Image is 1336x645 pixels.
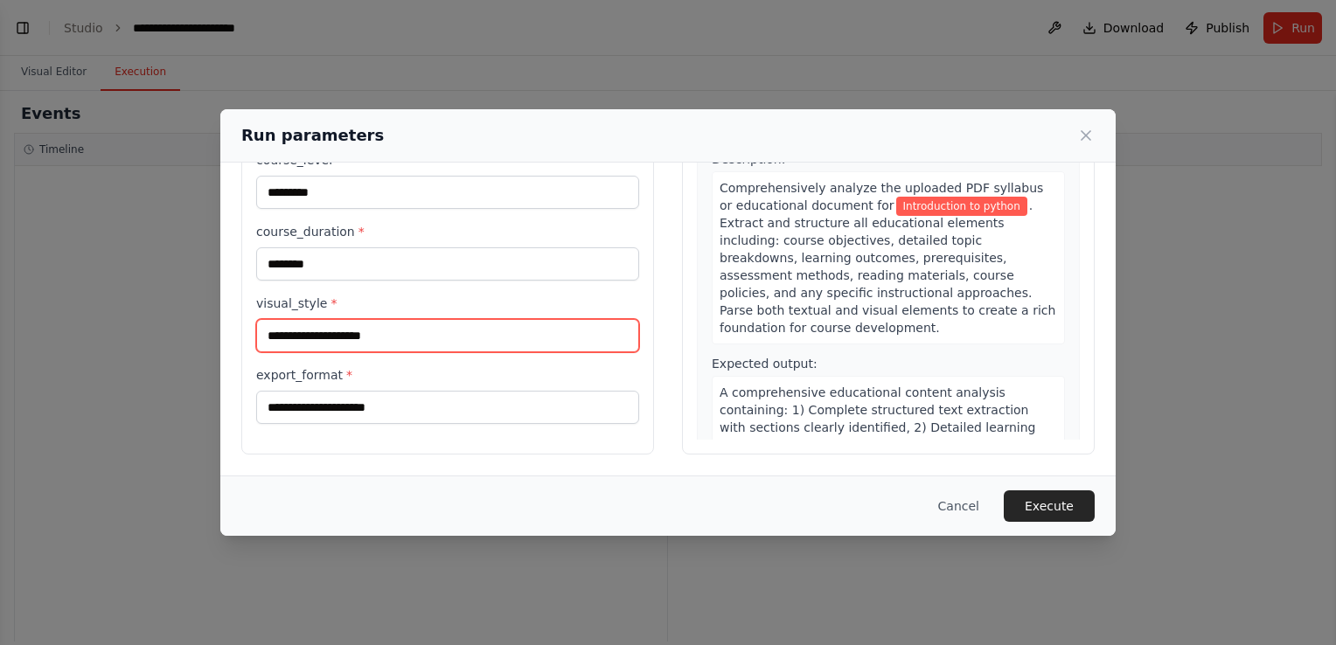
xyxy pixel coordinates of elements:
[256,295,639,312] label: visual_style
[256,366,639,384] label: export_format
[241,123,384,148] h2: Run parameters
[256,223,639,240] label: course_duration
[896,197,1027,216] span: Variable: course_topic
[1004,490,1095,522] button: Execute
[720,181,1043,212] span: Comprehensively analyze the uploaded PDF syllabus or educational document for
[712,357,818,371] span: Expected output:
[720,385,1054,627] span: A comprehensive educational content analysis containing: 1) Complete structured text extraction w...
[924,490,993,522] button: Cancel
